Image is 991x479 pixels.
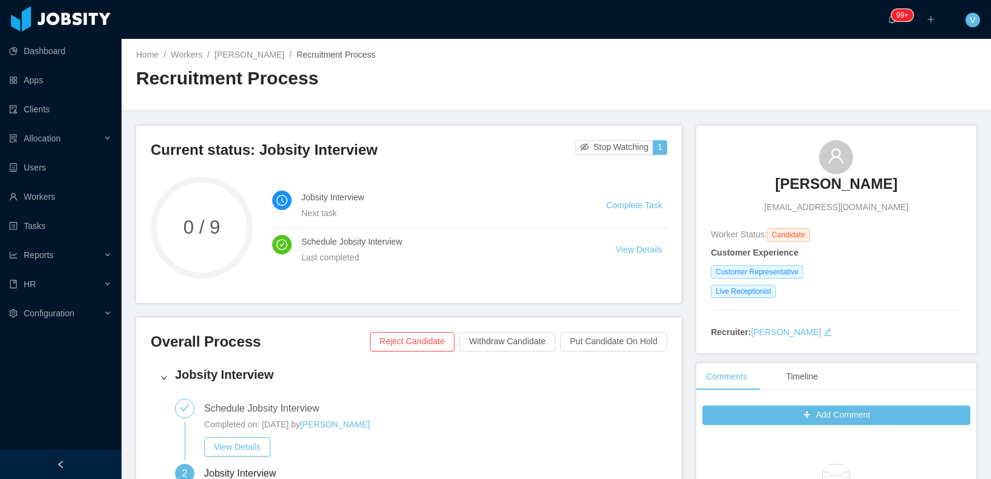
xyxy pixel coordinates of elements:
[151,332,370,352] h3: Overall Process
[711,229,767,239] span: Worker Status:
[711,265,803,279] span: Customer Representative
[163,50,166,59] span: /
[775,174,897,194] h3: [PERSON_NAME]
[653,140,667,155] button: 1
[175,366,657,383] h4: Jobsity Interview
[370,332,454,352] button: Reject Candidate
[560,332,667,352] button: Put Candidate On Hold
[764,201,908,214] span: [EMAIL_ADDRESS][DOMAIN_NAME]
[24,250,53,260] span: Reports
[9,309,18,318] i: icon: setting
[204,442,270,452] a: View Details
[888,15,896,24] i: icon: bell
[606,200,662,210] a: Complete Task
[204,420,300,429] span: Completed on: [DATE] by
[970,13,975,27] span: V
[616,245,662,254] a: View Details
[300,420,370,429] a: [PERSON_NAME]
[214,50,284,59] a: [PERSON_NAME]
[289,50,292,59] span: /
[711,327,751,337] strong: Recruiter:
[297,50,375,59] span: Recruitment Process
[151,140,575,160] h3: Current status: Jobsity Interview
[204,399,329,418] div: Schedule Jobsity Interview
[9,68,112,92] a: icon: appstoreApps
[9,134,18,143] i: icon: solution
[9,251,18,259] i: icon: line-chart
[711,285,776,298] span: Live Receptionist
[136,66,557,91] h2: Recruitment Process
[828,148,845,165] i: icon: user
[9,155,112,180] a: icon: robotUsers
[301,191,577,204] h4: Jobsity Interview
[301,251,586,264] div: Last completed
[777,363,828,390] div: Timeline
[301,235,586,248] h4: Schedule Jobsity Interview
[751,327,821,337] a: [PERSON_NAME]
[9,185,112,209] a: icon: userWorkers
[711,248,798,257] strong: Customer Experience
[775,174,897,201] a: [PERSON_NAME]
[301,206,577,220] div: Next task
[160,374,168,381] i: icon: right
[204,437,270,457] button: View Details
[459,332,555,352] button: Withdraw Candidate
[24,134,61,143] span: Allocation
[696,363,757,390] div: Comments
[9,39,112,63] a: icon: pie-chartDashboard
[180,403,190,413] i: icon: check
[207,50,210,59] span: /
[171,50,202,59] a: Workers
[182,468,188,478] span: 2
[24,308,74,318] span: Configuration
[9,280,18,288] i: icon: book
[276,195,287,206] i: icon: clock-circle
[823,328,832,336] i: icon: edit
[136,50,159,59] a: Home
[575,140,654,155] button: icon: eye-invisibleStop Watching
[276,239,287,250] i: icon: check-circle
[891,9,913,21] sup: 253
[151,359,667,396] div: icon: rightJobsity Interview
[927,15,935,24] i: icon: plus
[702,406,970,425] button: icon: plusAdd Comment
[9,214,112,238] a: icon: profileTasks
[9,97,112,121] a: icon: auditClients
[24,279,36,289] span: HR
[151,218,253,237] span: 0 / 9
[767,228,810,242] span: Candidate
